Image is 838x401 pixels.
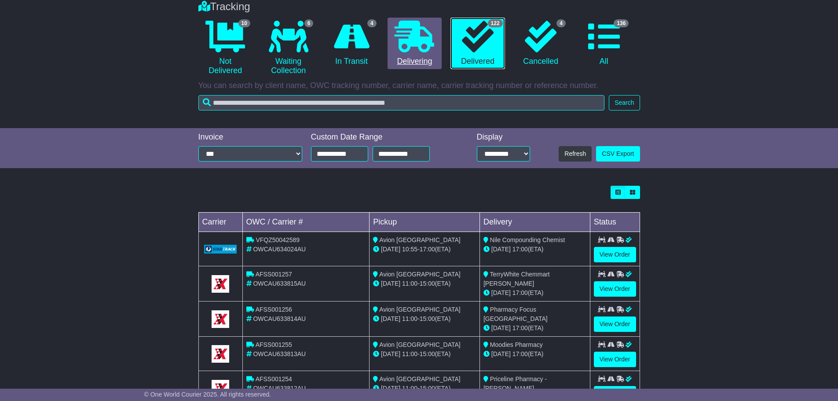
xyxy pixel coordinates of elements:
[479,213,590,232] td: Delivery
[381,280,400,287] span: [DATE]
[304,19,314,27] span: 6
[212,275,229,293] img: GetCarrierServiceLogo
[261,18,315,79] a: 6 Waiting Collection
[594,247,636,262] a: View Order
[483,288,586,298] div: (ETA)
[420,315,435,322] span: 15:00
[253,385,306,392] span: OWCAU633812AU
[594,352,636,367] a: View Order
[483,271,550,287] span: TerryWhite Chemmart [PERSON_NAME]
[379,236,460,243] span: Avion [GEOGRAPHIC_DATA]
[381,350,400,357] span: [DATE]
[381,315,400,322] span: [DATE]
[556,19,566,27] span: 4
[491,350,511,357] span: [DATE]
[256,306,292,313] span: AFSS001256
[388,18,442,70] a: Delivering
[402,350,417,357] span: 11:00
[256,375,292,383] span: AFSS001254
[490,236,565,243] span: Nile Compounding Chemist
[311,132,452,142] div: Custom Date Range
[483,375,547,392] span: Priceline Pharmacy - [PERSON_NAME]
[491,289,511,296] span: [DATE]
[238,19,250,27] span: 10
[253,315,306,322] span: OWCAU633814AU
[512,324,528,331] span: 17:00
[491,246,511,253] span: [DATE]
[212,345,229,363] img: GetCarrierServiceLogo
[402,315,417,322] span: 11:00
[420,350,435,357] span: 15:00
[490,341,543,348] span: Moodies Pharmacy
[253,350,306,357] span: OWCAU633813AU
[514,18,568,70] a: 4 Cancelled
[379,341,460,348] span: Avion [GEOGRAPHIC_DATA]
[367,19,377,27] span: 4
[381,385,400,392] span: [DATE]
[194,0,644,13] div: Tracking
[483,245,586,254] div: (ETA)
[198,213,242,232] td: Carrier
[420,246,435,253] span: 17:00
[596,146,640,162] a: CSV Export
[204,245,237,254] img: GetCarrierServiceLogo
[450,18,505,70] a: 122 Delivered
[381,246,400,253] span: [DATE]
[253,246,306,253] span: OWCAU634024AU
[324,18,378,70] a: 4 In Transit
[483,306,548,322] span: Pharmacy Focus [GEOGRAPHIC_DATA]
[373,245,476,254] div: - (ETA)
[402,280,417,287] span: 11:00
[373,384,476,393] div: - (ETA)
[512,246,528,253] span: 17:00
[420,280,435,287] span: 15:00
[594,281,636,297] a: View Order
[256,236,300,243] span: VFQZ50042589
[256,271,292,278] span: AFSS001257
[379,271,460,278] span: Avion [GEOGRAPHIC_DATA]
[512,350,528,357] span: 17:00
[198,81,640,91] p: You can search by client name, OWC tracking number, carrier name, carrier tracking number or refe...
[483,324,586,333] div: (ETA)
[402,246,417,253] span: 10:55
[491,324,511,331] span: [DATE]
[379,306,460,313] span: Avion [GEOGRAPHIC_DATA]
[577,18,631,70] a: 136 All
[373,314,476,324] div: - (ETA)
[512,289,528,296] span: 17:00
[144,391,271,398] span: © One World Courier 2025. All rights reserved.
[609,95,640,110] button: Search
[402,385,417,392] span: 11:00
[242,213,370,232] td: OWC / Carrier #
[477,132,530,142] div: Display
[253,280,306,287] span: OWCAU633815AU
[373,349,476,359] div: - (ETA)
[420,385,435,392] span: 15:00
[256,341,292,348] span: AFSS001255
[488,19,503,27] span: 122
[614,19,629,27] span: 136
[559,146,592,162] button: Refresh
[198,132,302,142] div: Invoice
[198,18,252,79] a: 10 Not Delivered
[379,375,460,383] span: Avion [GEOGRAPHIC_DATA]
[594,316,636,332] a: View Order
[483,349,586,359] div: (ETA)
[590,213,640,232] td: Status
[212,380,229,397] img: GetCarrierServiceLogo
[370,213,480,232] td: Pickup
[212,310,229,328] img: GetCarrierServiceLogo
[373,279,476,288] div: - (ETA)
